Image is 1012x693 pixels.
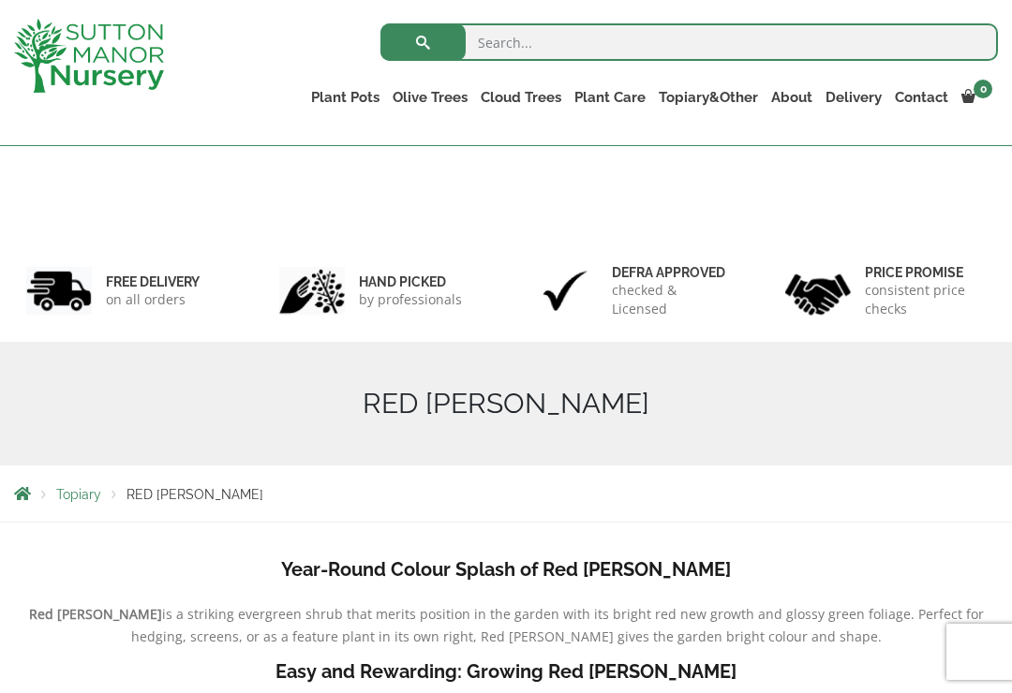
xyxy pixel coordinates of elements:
img: 3.jpg [532,267,598,315]
a: Plant Care [568,84,652,111]
a: Topiary&Other [652,84,765,111]
nav: Breadcrumbs [14,486,998,501]
a: About [765,84,819,111]
span: RED [PERSON_NAME] [126,487,263,502]
a: Topiary [56,487,101,502]
h6: Price promise [865,264,986,281]
b: Red [PERSON_NAME] [29,605,162,623]
p: on all orders [106,290,200,309]
h6: FREE DELIVERY [106,273,200,290]
img: logo [14,19,164,93]
p: checked & Licensed [612,281,733,318]
a: Contact [888,84,955,111]
a: Cloud Trees [474,84,568,111]
a: 0 [955,84,998,111]
b: Easy and Rewarding: Growing Red [PERSON_NAME] [275,660,737,683]
a: Olive Trees [386,84,474,111]
h1: RED [PERSON_NAME] [14,387,998,420]
span: 0 [974,80,992,98]
a: Plant Pots [305,84,386,111]
a: Delivery [819,84,888,111]
span: is a striking evergreen shrub that merits position in the garden with its bright red new growth a... [131,605,984,645]
img: 4.jpg [785,262,851,319]
h6: Defra approved [612,264,733,281]
img: 2.jpg [279,267,345,315]
h6: hand picked [359,273,462,290]
input: Search... [380,23,998,61]
p: by professionals [359,290,462,309]
p: consistent price checks [865,281,986,318]
b: Year-Round Colour Splash of Red [PERSON_NAME] [281,558,731,581]
img: 1.jpg [26,267,92,315]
